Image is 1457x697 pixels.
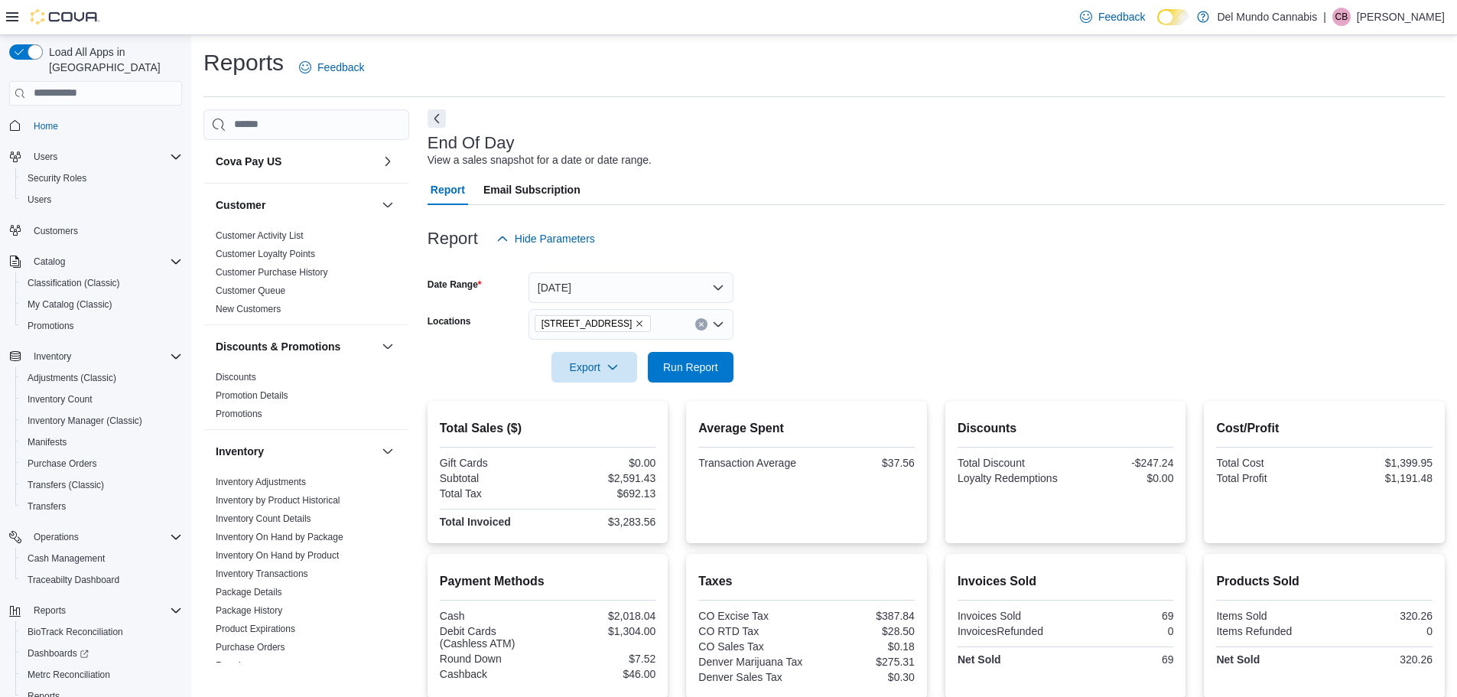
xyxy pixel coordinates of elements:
button: Metrc Reconciliation [15,664,188,686]
h2: Cost/Profit [1216,419,1433,438]
span: Traceabilty Dashboard [28,574,119,586]
span: Classification (Classic) [28,277,120,289]
span: Transfers (Classic) [21,476,182,494]
div: $3,283.56 [551,516,655,528]
span: My Catalog (Classic) [28,298,112,311]
span: Hide Parameters [515,231,595,246]
span: Customer Activity List [216,230,304,242]
a: Inventory Manager (Classic) [21,412,148,430]
a: Promotions [216,409,262,419]
div: $0.30 [810,671,915,683]
button: Classification (Classic) [15,272,188,294]
a: Home [28,117,64,135]
strong: Net Sold [1216,653,1260,666]
a: Customer Loyalty Points [216,249,315,259]
h2: Total Sales ($) [440,419,656,438]
button: Purchase Orders [15,453,188,474]
div: View a sales snapshot for a date or date range. [428,152,652,168]
span: Purchase Orders [28,458,97,470]
h1: Reports [203,47,284,78]
span: Inventory Count [28,393,93,405]
button: Users [15,189,188,210]
span: Cash Management [21,549,182,568]
span: My Catalog (Classic) [21,295,182,314]
button: Customer [379,196,397,214]
span: Users [21,191,182,209]
button: Traceabilty Dashboard [15,569,188,591]
h3: Report [428,230,478,248]
button: Users [3,146,188,168]
a: Customer Queue [216,285,285,296]
strong: Net Sold [958,653,1001,666]
a: Inventory Count Details [216,513,311,524]
span: Reorder [216,660,249,672]
a: Promotions [21,317,80,335]
button: BioTrack Reconciliation [15,621,188,643]
span: Promotions [21,317,182,335]
span: Dark Mode [1157,25,1158,26]
button: Operations [28,528,85,546]
button: Run Report [648,352,733,383]
button: Transfers [15,496,188,517]
span: Report [431,174,465,205]
a: Dashboards [21,644,95,663]
div: Items Refunded [1216,625,1321,637]
div: Transaction Average [698,457,803,469]
button: Security Roles [15,168,188,189]
div: $46.00 [551,668,655,680]
a: Feedback [293,52,370,83]
div: 320.26 [1328,653,1433,666]
span: Security Roles [21,169,182,187]
span: Classification (Classic) [21,274,182,292]
a: Transfers (Classic) [21,476,110,494]
h3: End Of Day [428,134,515,152]
h2: Invoices Sold [958,572,1174,591]
div: Customer [203,226,409,324]
h2: Payment Methods [440,572,656,591]
button: Inventory Count [15,389,188,410]
button: Clear input [695,318,707,331]
span: Operations [28,528,182,546]
span: Discounts [216,371,256,383]
div: InvoicesRefunded [958,625,1062,637]
h3: Cova Pay US [216,154,281,169]
button: Transfers (Classic) [15,474,188,496]
button: Adjustments (Classic) [15,367,188,389]
div: $0.00 [551,457,655,469]
span: Traceabilty Dashboard [21,571,182,589]
a: Customer Purchase History [216,267,328,278]
span: Transfers [28,500,66,513]
button: Discounts & Promotions [216,339,376,354]
span: Email Subscription [483,174,581,205]
div: $1,191.48 [1328,472,1433,484]
a: Reorder [216,660,249,671]
div: -$247.24 [1068,457,1173,469]
button: Inventory [3,346,188,367]
div: $7.52 [551,653,655,665]
label: Date Range [428,278,482,291]
a: Traceabilty Dashboard [21,571,125,589]
span: Inventory Manager (Classic) [28,415,142,427]
a: Purchase Orders [21,454,103,473]
a: Inventory Count [21,390,99,409]
button: Users [28,148,63,166]
span: Users [34,151,57,163]
button: Open list of options [712,318,724,331]
button: Inventory [216,444,376,459]
button: Export [551,352,637,383]
div: Gift Cards [440,457,545,469]
div: Round Down [440,653,545,665]
div: Items Sold [1216,610,1321,622]
h2: Average Spent [698,419,915,438]
a: Customer Activity List [216,230,304,241]
span: Inventory Adjustments [216,476,306,488]
span: Customers [34,225,78,237]
h3: Inventory [216,444,264,459]
span: Inventory [28,347,182,366]
span: BioTrack Reconciliation [21,623,182,641]
span: Customers [28,221,182,240]
a: Dashboards [15,643,188,664]
div: 320.26 [1328,610,1433,622]
h2: Discounts [958,419,1174,438]
div: $2,018.04 [551,610,655,622]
